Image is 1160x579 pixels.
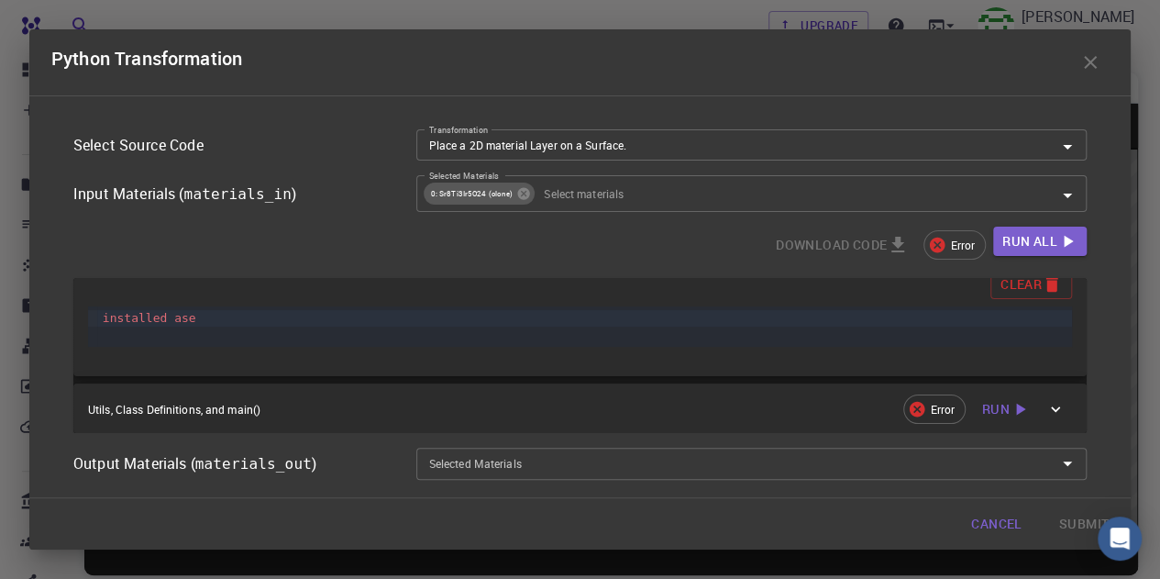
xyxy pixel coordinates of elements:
[429,170,499,182] label: Selected Materials
[982,398,1010,421] span: Run
[184,185,292,203] code: materials_in
[88,401,880,418] p: Utils, Class Definitions, and main()
[51,44,242,81] h6: Python Transformation
[973,395,1039,424] button: Run
[73,132,402,158] h6: Select Source Code
[1055,451,1080,476] button: Open
[73,384,1087,435] div: Utils, Class Definitions, and main()ErrorRun
[422,453,1051,473] input: Select materials
[103,311,167,325] span: installed
[956,506,1036,542] button: Cancel
[993,227,1087,256] button: Run All
[1002,230,1057,253] span: Run All
[424,183,536,205] div: 0: Sr8Ti3Ir5O24 (clone)
[1000,273,1042,296] span: Clear
[536,184,1027,204] input: Select materials
[1055,134,1080,160] button: Open
[195,455,312,473] code: materials_out
[921,402,965,417] span: Error
[424,186,521,202] span: 0: Sr8Ti3Ir5O24 (clone)
[73,451,316,477] h6: Output Materials ( )
[37,13,103,29] span: Support
[761,227,923,263] button: Download Code
[1055,183,1080,208] button: Open
[73,181,402,207] h6: Input Materials ( )
[174,311,195,325] span: ase
[422,135,1027,155] input: Select transformation
[941,238,985,252] span: Error
[1098,517,1142,561] div: Open Intercom Messenger
[429,124,488,136] label: Transformation
[990,270,1072,299] button: Clear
